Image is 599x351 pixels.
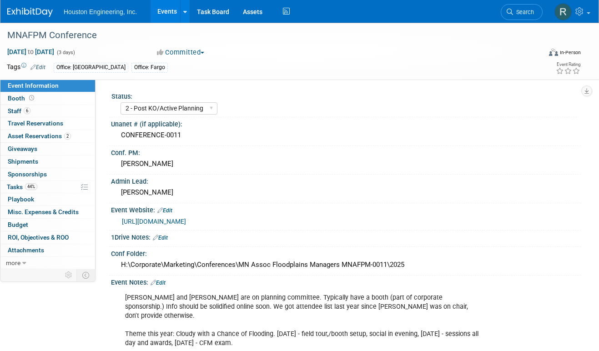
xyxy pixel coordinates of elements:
[501,4,543,20] a: Search
[77,269,96,281] td: Toggle Event Tabs
[0,219,95,231] a: Budget
[8,120,63,127] span: Travel Reservations
[154,48,208,57] button: Committed
[27,95,36,101] span: Booth not reserved yet
[0,130,95,142] a: Asset Reservations2
[54,63,128,72] div: Office: [GEOGRAPHIC_DATA]
[554,3,572,20] img: Rachel Smith
[118,186,574,200] div: [PERSON_NAME]
[8,95,36,102] span: Booth
[25,183,37,190] span: 44%
[8,158,38,165] span: Shipments
[151,280,166,286] a: Edit
[0,206,95,218] a: Misc. Expenses & Credits
[8,107,30,115] span: Staff
[61,269,77,281] td: Personalize Event Tab Strip
[549,49,558,56] img: Format-Inperson.png
[111,175,581,186] div: Admin Lead:
[111,247,581,258] div: Conf Folder:
[111,276,581,287] div: Event Notes:
[30,64,45,70] a: Edit
[153,235,168,241] a: Edit
[8,170,47,178] span: Sponsorships
[4,27,532,44] div: MNAFPM Conference
[7,8,53,17] img: ExhibitDay
[157,207,172,214] a: Edit
[118,157,574,171] div: [PERSON_NAME]
[111,146,581,157] div: Conf. PM:
[7,48,55,56] span: [DATE] [DATE]
[111,90,577,101] div: Status:
[0,117,95,130] a: Travel Reservations
[8,246,44,254] span: Attachments
[8,208,79,216] span: Misc. Expenses & Credits
[7,62,45,73] td: Tags
[0,92,95,105] a: Booth
[0,155,95,168] a: Shipments
[0,143,95,155] a: Giveaways
[556,62,580,67] div: Event Rating
[0,80,95,92] a: Event Information
[8,196,34,203] span: Playbook
[0,181,95,193] a: Tasks44%
[8,82,59,89] span: Event Information
[513,9,534,15] span: Search
[8,132,71,140] span: Asset Reservations
[8,234,69,241] span: ROI, Objectives & ROO
[64,133,71,140] span: 2
[24,107,30,114] span: 6
[111,117,581,129] div: Unanet # (if applicable):
[118,258,574,272] div: H:\Corporate\Marketing\Conferences\MN Assoc Floodplains Managers MNAFPM-0011\2025
[0,105,95,117] a: Staff6
[0,231,95,244] a: ROI, Objectives & ROO
[118,128,574,142] div: CONFERENCE-0011
[6,259,20,266] span: more
[56,50,75,55] span: (3 days)
[0,168,95,181] a: Sponsorships
[497,47,581,61] div: Event Format
[7,183,37,191] span: Tasks
[122,218,186,225] a: [URL][DOMAIN_NAME]
[0,257,95,269] a: more
[111,203,581,215] div: Event Website:
[8,145,37,152] span: Giveaways
[559,49,581,56] div: In-Person
[64,8,137,15] span: Houston Engineering, Inc.
[0,193,95,206] a: Playbook
[111,231,581,242] div: 1Drive Notes:
[0,244,95,256] a: Attachments
[26,48,35,55] span: to
[8,221,28,228] span: Budget
[131,63,168,72] div: Office: Fargo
